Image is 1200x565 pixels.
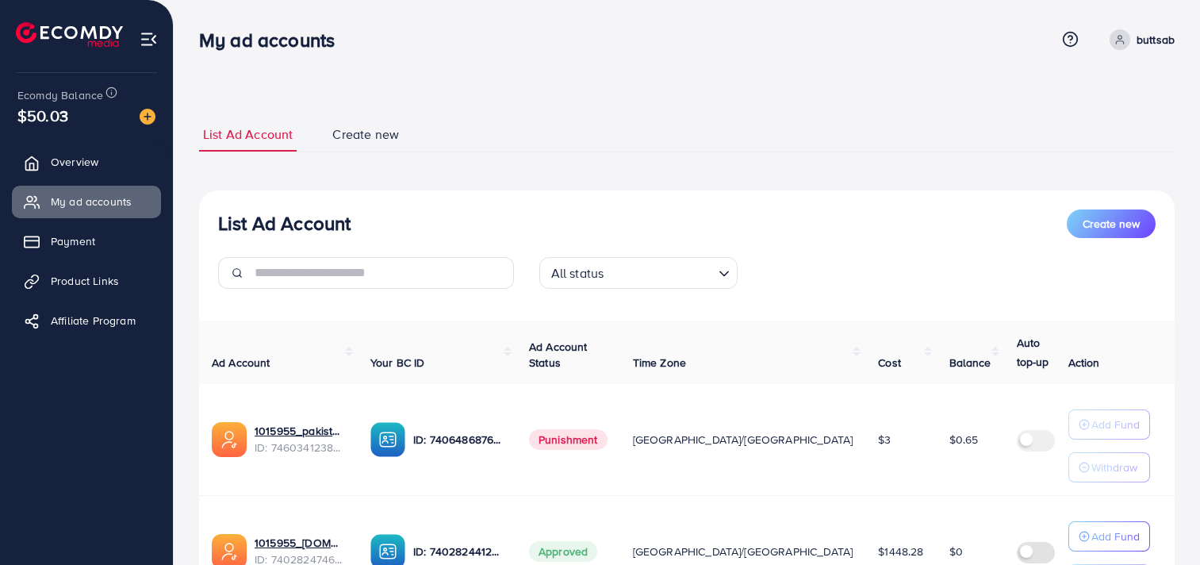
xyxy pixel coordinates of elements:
[1068,409,1150,440] button: Add Fund
[199,29,347,52] h3: My ad accounts
[332,125,399,144] span: Create new
[212,355,270,371] span: Ad Account
[218,212,351,235] h3: List Ad Account
[255,535,345,551] a: 1015955_[DOMAIN_NAME]_1723604466394
[1068,355,1100,371] span: Action
[51,233,95,249] span: Payment
[140,109,155,125] img: image
[12,265,161,297] a: Product Links
[17,104,68,127] span: $50.03
[548,262,608,285] span: All status
[203,125,293,144] span: List Ad Account
[1137,30,1175,49] p: buttsab
[878,432,891,448] span: $3
[949,544,963,559] span: $0
[16,22,123,47] img: logo
[529,541,597,562] span: Approved
[878,355,901,371] span: Cost
[633,432,853,448] span: [GEOGRAPHIC_DATA]/[GEOGRAPHIC_DATA]
[1068,521,1150,552] button: Add Fund
[633,544,853,559] span: [GEOGRAPHIC_DATA]/[GEOGRAPHIC_DATA]
[1083,216,1140,232] span: Create new
[370,422,405,457] img: ic-ba-acc.ded83a64.svg
[12,305,161,336] a: Affiliate Program
[212,422,247,457] img: ic-ads-acc.e4c84228.svg
[255,423,345,439] a: 1015955_pakistan_1736996056634
[140,30,158,48] img: menu
[12,225,161,257] a: Payment
[633,355,686,371] span: Time Zone
[1091,415,1140,434] p: Add Fund
[1067,209,1156,238] button: Create new
[12,146,161,178] a: Overview
[1091,458,1137,477] p: Withdraw
[539,257,738,289] div: Search for option
[51,313,136,329] span: Affiliate Program
[51,194,132,209] span: My ad accounts
[17,87,103,103] span: Ecomdy Balance
[1068,452,1150,482] button: Withdraw
[51,154,98,170] span: Overview
[12,186,161,217] a: My ad accounts
[608,259,711,285] input: Search for option
[1133,494,1188,553] iframe: Chat
[413,430,504,449] p: ID: 7406486876917432336
[949,355,991,371] span: Balance
[529,429,608,450] span: Punishment
[51,273,119,289] span: Product Links
[370,355,425,371] span: Your BC ID
[255,423,345,455] div: <span class='underline'>1015955_pakistan_1736996056634</span></br>7460341238940745744
[1103,29,1175,50] a: buttsab
[529,339,588,371] span: Ad Account Status
[949,432,979,448] span: $0.65
[1017,333,1063,371] p: Auto top-up
[255,440,345,455] span: ID: 7460341238940745744
[413,542,504,561] p: ID: 7402824412224864257
[878,544,923,559] span: $1448.28
[1091,527,1140,546] p: Add Fund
